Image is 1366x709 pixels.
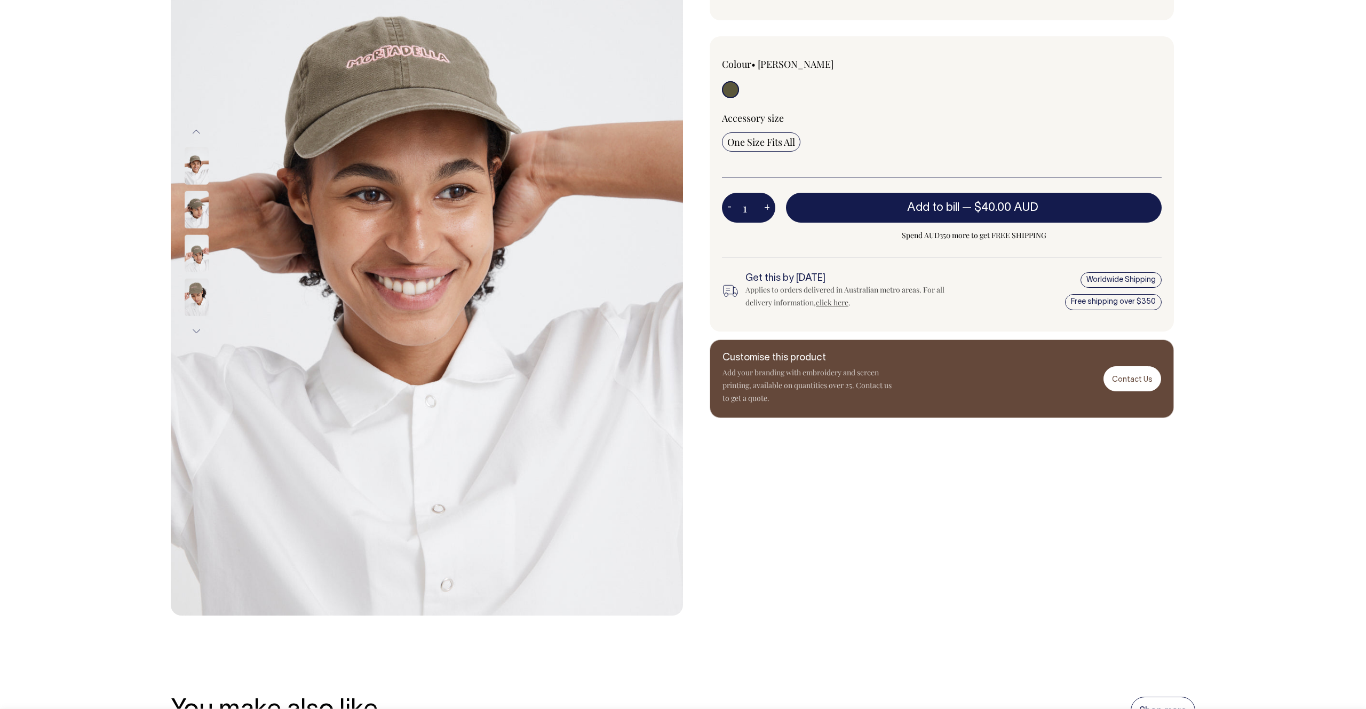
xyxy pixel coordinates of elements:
span: • [751,58,756,70]
h6: Get this by [DATE] [745,273,962,284]
img: moss [185,147,209,184]
a: Contact Us [1103,366,1161,391]
span: Spend AUD350 more to get FREE SHIPPING [786,229,1162,242]
button: Previous [188,120,204,144]
label: [PERSON_NAME] [758,58,833,70]
button: Add to bill —$40.00 AUD [786,193,1162,223]
button: Next [188,319,204,343]
button: + [759,197,775,218]
p: Add your branding with embroidery and screen printing, available on quantities over 25. Contact u... [722,366,893,405]
h6: Customise this product [722,353,893,364]
div: Accessory size [722,112,1162,124]
img: moss [185,278,209,316]
span: — [962,202,1041,213]
span: $40.00 AUD [974,202,1038,213]
span: One Size Fits All [727,136,795,148]
a: click here [816,297,848,308]
div: Applies to orders delivered in Australian metro areas. For all delivery information, . [745,283,962,309]
span: Add to bill [907,202,959,213]
img: moss [185,234,209,272]
input: One Size Fits All [722,132,800,152]
button: - [722,197,737,218]
div: Colour [722,58,898,70]
img: Mortadella 2.0 Cap [185,191,209,228]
